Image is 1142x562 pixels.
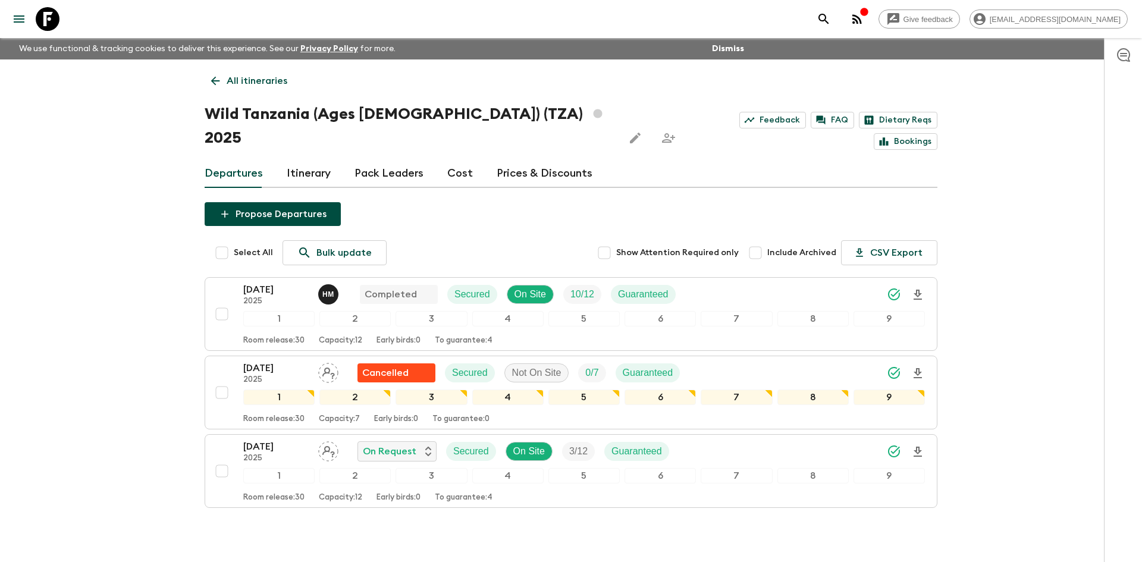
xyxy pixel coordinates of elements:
div: 2 [319,468,391,483]
span: Give feedback [897,15,959,24]
div: 3 [396,311,467,326]
p: Secured [452,366,488,380]
a: Departures [205,159,263,188]
a: Bookings [874,133,937,150]
span: Halfani Mbasha [318,288,341,297]
p: Guaranteed [611,444,662,459]
a: All itineraries [205,69,294,93]
div: 4 [472,390,544,405]
p: Secured [454,287,490,302]
p: On Site [513,444,545,459]
button: [DATE]2025Assign pack leaderOn RequestSecuredOn SiteTrip FillGuaranteed123456789Room release:30Ca... [205,434,937,508]
svg: Synced Successfully [887,287,901,302]
p: [DATE] [243,439,309,454]
a: Itinerary [287,159,331,188]
a: Prices & Discounts [497,159,592,188]
div: 5 [548,311,620,326]
div: 6 [625,390,696,405]
p: 10 / 12 [570,287,594,302]
span: Assign pack leader [318,445,338,454]
p: Capacity: 12 [319,493,362,503]
p: Early birds: 0 [377,493,421,503]
p: Room release: 30 [243,336,305,346]
div: 6 [625,468,696,483]
p: 2025 [243,375,309,385]
span: Share this itinerary [657,126,680,150]
p: 2025 [243,297,309,306]
div: 6 [625,311,696,326]
div: Trip Fill [563,285,601,304]
button: Edit this itinerary [623,126,647,150]
a: Feedback [739,112,806,128]
div: 8 [777,390,849,405]
div: On Site [506,442,553,461]
div: Flash Pack cancellation [357,363,435,382]
div: [EMAIL_ADDRESS][DOMAIN_NAME] [970,10,1128,29]
span: Include Archived [767,247,836,259]
div: Secured [445,363,495,382]
div: 8 [777,468,849,483]
div: 7 [701,468,772,483]
a: Cost [447,159,473,188]
a: Give feedback [879,10,960,29]
p: Not On Site [512,366,561,380]
div: 2 [319,311,391,326]
div: Secured [446,442,496,461]
div: 8 [777,311,849,326]
p: All itineraries [227,74,287,88]
div: 1 [243,468,315,483]
a: Dietary Reqs [859,112,937,128]
span: [EMAIL_ADDRESS][DOMAIN_NAME] [983,15,1127,24]
div: 9 [854,311,925,326]
p: We use functional & tracking cookies to deliver this experience. See our for more. [14,38,400,59]
div: Trip Fill [562,442,595,461]
button: search adventures [812,7,836,31]
div: 3 [396,468,467,483]
div: 1 [243,311,315,326]
div: 7 [701,390,772,405]
p: Capacity: 7 [319,415,360,424]
button: menu [7,7,31,31]
div: 4 [472,311,544,326]
div: 5 [548,468,620,483]
a: Privacy Policy [300,45,358,53]
div: 9 [854,468,925,483]
a: Bulk update [283,240,387,265]
p: 0 / 7 [585,366,598,380]
svg: Download Onboarding [911,445,925,459]
p: Room release: 30 [243,415,305,424]
p: To guarantee: 4 [435,336,492,346]
svg: Download Onboarding [911,366,925,381]
div: 7 [701,311,772,326]
span: Assign pack leader [318,366,338,376]
p: Early birds: 0 [374,415,418,424]
button: Propose Departures [205,202,341,226]
p: Guaranteed [623,366,673,380]
div: Not On Site [504,363,569,382]
a: Pack Leaders [354,159,423,188]
button: Dismiss [709,40,747,57]
p: [DATE] [243,361,309,375]
div: 3 [396,390,467,405]
p: Capacity: 12 [319,336,362,346]
p: Guaranteed [618,287,669,302]
p: To guarantee: 4 [435,493,492,503]
p: Bulk update [316,246,372,260]
p: [DATE] [243,282,309,297]
p: Cancelled [362,366,409,380]
h1: Wild Tanzania (Ages [DEMOGRAPHIC_DATA]) (TZA) 2025 [205,102,614,150]
p: Early birds: 0 [377,336,421,346]
button: [DATE]2025Assign pack leaderFlash Pack cancellationSecuredNot On SiteTrip FillGuaranteed123456789... [205,356,937,429]
div: 1 [243,390,315,405]
div: Secured [447,285,497,304]
svg: Download Onboarding [911,288,925,302]
p: Completed [365,287,417,302]
svg: Synced Successfully [887,366,901,380]
div: Trip Fill [578,363,605,382]
p: On Site [514,287,546,302]
p: 3 / 12 [569,444,588,459]
a: FAQ [811,112,854,128]
div: 2 [319,390,391,405]
p: 2025 [243,454,309,463]
p: Room release: 30 [243,493,305,503]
